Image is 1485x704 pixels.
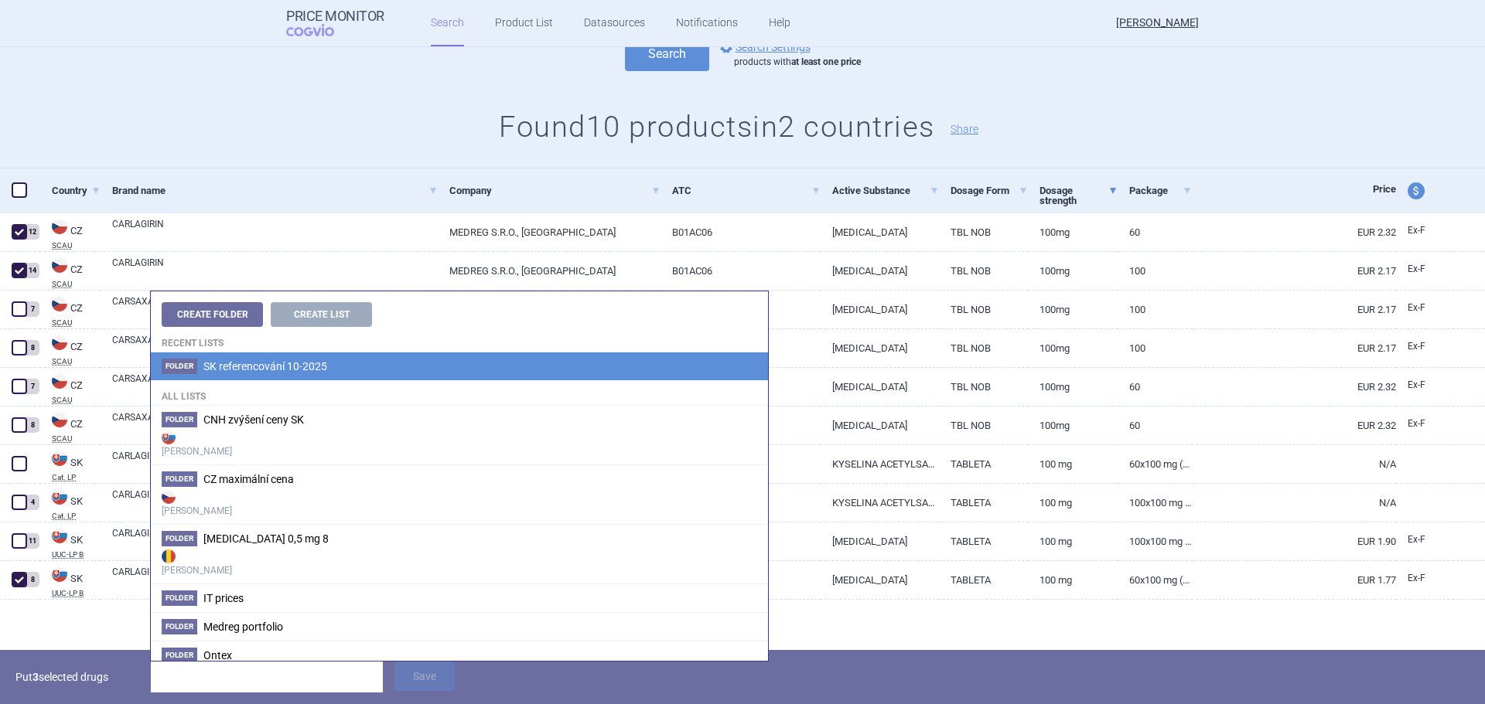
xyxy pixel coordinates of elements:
[1028,484,1117,522] a: 100 mg
[661,213,820,251] a: B01AC06
[1118,561,1192,599] a: 60x100 mg (blis.PVC/PVDC/Al)
[939,445,1028,483] a: TABLETA
[52,219,67,234] img: Czech Republic
[112,333,438,361] a: CARSAXA
[1396,219,1453,243] a: Ex-F
[52,435,101,443] abbr: SCAU — List of reimbursed medicinal products published by the State Institute for Drug Control, C...
[939,561,1028,599] a: TABLETA
[672,172,820,209] a: ATC
[52,528,67,543] img: Slovakia
[40,333,101,366] a: CZCZSCAU
[203,592,244,604] span: IT prices
[821,561,940,599] a: [MEDICAL_DATA]
[1028,522,1117,560] a: 100 mg
[1129,172,1192,209] a: Package
[1192,252,1396,290] a: EUR 2.17
[1028,445,1117,483] a: 100 mg
[203,473,294,485] span: CZ maximální cena
[1408,302,1425,313] span: Ex-factory price
[661,252,820,290] a: B01AC06
[1118,484,1192,522] a: 100x100 mg (blis.PVC/PVDC/Al)
[939,368,1028,406] a: TBL NOB
[52,551,101,559] abbr: UUC-LP B — List of medicinal products published by the Ministry of Health of the Slovak Republic ...
[112,372,438,400] a: CARSAXA
[1192,291,1396,328] a: EUR 2.17
[26,417,39,433] div: 8
[52,281,101,288] abbr: SCAU — List of reimbursed medicinal products published by the State Institute for Drug Control, C...
[40,294,101,327] a: CZCZSCAU
[162,427,757,458] strong: [PERSON_NAME]
[40,526,101,559] a: SKSKUUC-LP B
[394,661,455,691] button: Save
[162,546,757,577] strong: [PERSON_NAME]
[26,379,39,394] div: 7
[821,291,940,328] a: [MEDICAL_DATA]
[40,256,101,288] a: CZCZSCAU
[26,533,39,549] div: 11
[286,9,384,38] a: Price MonitorCOGVIO
[1028,213,1117,251] a: 100MG
[26,495,39,510] div: 4
[112,172,438,209] a: Brand name
[52,257,67,273] img: Czech Republic
[40,372,101,404] a: CZCZSCAU
[26,340,39,355] div: 8
[40,410,101,443] a: CZCZSCAU
[1396,297,1453,320] a: Ex-F
[734,56,861,69] div: products with
[52,396,101,404] abbr: SCAU — List of reimbursed medicinal products published by the State Institute for Drug Control, C...
[1408,418,1425,429] span: Ex-factory price
[162,549,176,563] img: RO
[112,217,438,245] a: CARLAGIRIN
[1118,213,1192,251] a: 60
[1028,291,1117,328] a: 100MG
[286,24,356,36] span: COGVIO
[52,512,101,520] abbr: Cat. LP — List of categorized drugs, published by the Ministry of Health, Slovakia.
[821,213,940,251] a: [MEDICAL_DATA]
[1396,335,1453,359] a: Ex-F
[717,38,811,56] a: Search Settings
[1192,329,1396,367] a: EUR 2.17
[1118,368,1192,406] a: 60
[32,671,39,683] strong: 3
[162,487,757,518] strong: [PERSON_NAME]
[112,488,438,515] a: CARLAGIRIN
[1373,183,1396,195] span: Price
[112,294,438,322] a: CARSAXA
[939,252,1028,290] a: TBL NOB
[52,319,101,327] abbr: SCAU — List of reimbursed medicinal products published by the State Institute for Drug Control, C...
[1408,225,1425,236] span: Ex-factory price
[821,522,940,560] a: [MEDICAL_DATA]
[1408,534,1425,545] span: Ex-factory price
[162,359,197,374] span: Folder
[203,532,329,545] span: Dostinex 0,5 mg 8
[1408,264,1425,274] span: Ex-factory price
[1039,172,1117,219] a: Dosage strength
[40,217,101,250] a: CZCZSCAU
[791,56,861,67] strong: at least one price
[1192,522,1396,560] a: EUR 1.90
[162,619,197,634] span: Folder
[1396,567,1453,590] a: Ex-F
[832,172,940,209] a: Active Substance
[1118,522,1192,560] a: 100x100 mg (blis.PVC/PVDC/Al)
[438,213,661,251] a: MEDREG S.R.O., [GEOGRAPHIC_DATA]
[52,590,101,597] abbr: UUC-LP B — List of medicinal products published by the Ministry of Health of the Slovak Republic ...
[821,406,940,444] a: [MEDICAL_DATA]
[1408,573,1425,583] span: Ex-factory price
[52,412,67,427] img: Czech Republic
[15,661,139,692] p: Put selected drugs
[271,302,372,327] button: Create List
[1408,341,1425,352] span: Ex-factory price
[26,301,39,317] div: 7
[821,329,940,367] a: [MEDICAL_DATA]
[112,526,438,554] a: CARLAGIRIN
[449,172,661,209] a: Company
[52,172,101,209] a: Country
[939,329,1028,367] a: TBL NOB
[939,213,1028,251] a: TBL NOB
[40,565,101,597] a: SKSKUUC-LP B
[162,302,263,327] button: Create Folder
[821,368,940,406] a: [MEDICAL_DATA]
[821,484,940,522] a: KYSELINA ACETYLSALICYLOVÁ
